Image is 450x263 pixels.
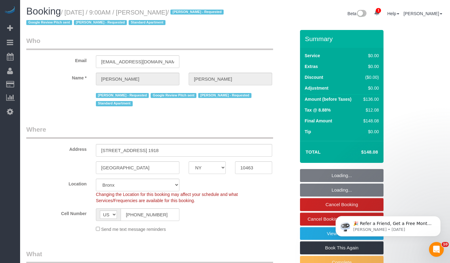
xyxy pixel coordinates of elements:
h3: Summary [305,35,380,42]
span: Google Review Pitch sent [151,93,196,98]
span: 10 [442,242,449,247]
legend: Who [26,36,273,50]
span: Send me text message reminders [101,227,166,232]
iframe: Intercom live chat [429,242,444,257]
div: $148.08 [361,118,379,124]
label: Address [22,144,91,152]
label: Final Amount [305,118,332,124]
span: Standard Apartment [96,101,133,106]
label: Tax @ 8.88% [305,107,331,113]
img: Automaid Logo [4,6,16,15]
span: 1 [376,8,381,13]
span: [PERSON_NAME] - Requested [170,10,223,15]
strong: Total [306,149,321,155]
a: Help [387,11,399,16]
iframe: Intercom notifications message [326,203,450,246]
span: Changing the Location for this booking may affect your schedule and what Services/Frequencies are... [96,192,238,203]
span: Booking [26,6,61,17]
input: Last Name [189,73,272,85]
label: Adjustment [305,85,328,91]
label: Location [22,179,91,187]
label: Cell Number [22,208,91,217]
img: New interface [356,10,366,18]
label: Name * [22,73,91,81]
a: View Changes [300,227,384,240]
input: Cell Number [121,208,179,221]
div: $0.00 [361,85,379,91]
input: First Name [96,73,179,85]
a: Beta [348,11,367,16]
div: ($0.00) [361,74,379,80]
label: Discount [305,74,323,80]
span: [PERSON_NAME] - Requested [96,93,149,98]
span: Standard Apartment [129,20,165,25]
label: Tip [305,129,311,135]
span: Google Review Pitch sent [26,20,72,25]
a: Book This Again [300,241,384,254]
div: $0.00 [361,63,379,70]
input: Zip Code [235,161,272,174]
span: [PERSON_NAME] - Requested [74,20,127,25]
span: Cancel Booking with 50.00% Fee [308,216,376,222]
label: Amount (before Taxes) [305,96,351,102]
label: Email [22,55,91,64]
span: [PERSON_NAME] - Requested [198,93,251,98]
a: Cancel Booking [300,198,384,211]
div: $136.00 [361,96,379,102]
div: $0.00 [361,129,379,135]
a: Cancel Booking with 50.00% Fee [300,213,384,226]
label: Service [305,53,320,59]
legend: Where [26,125,273,139]
a: [PERSON_NAME] [404,11,442,16]
a: 1 [371,6,383,20]
div: $12.08 [361,107,379,113]
div: $0.00 [361,53,379,59]
input: City [96,161,179,174]
h4: $148.08 [343,150,378,155]
label: Extras [305,63,318,70]
input: Email [96,55,179,68]
small: / [DATE] / 9:00AM / [PERSON_NAME] [26,9,225,26]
